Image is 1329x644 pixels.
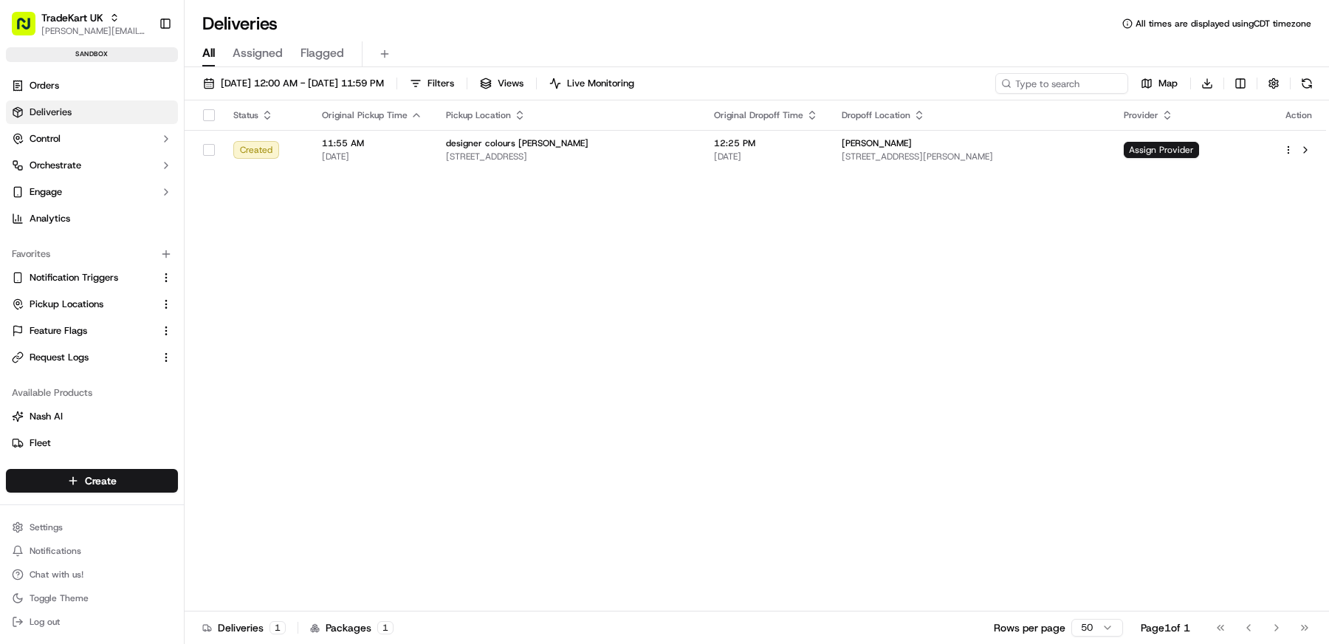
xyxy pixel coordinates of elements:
a: Request Logs [12,351,154,364]
span: Original Dropoff Time [714,109,803,121]
a: Feature Flags [12,324,154,338]
div: 1 [377,621,394,634]
a: Analytics [6,207,178,230]
span: [DATE] 12:00 AM - [DATE] 11:59 PM [221,77,384,90]
span: Original Pickup Time [322,109,408,121]
input: Type to search [995,73,1128,94]
span: Request Logs [30,351,89,364]
button: Fleet [6,431,178,455]
span: Map [1158,77,1178,90]
button: Settings [6,517,178,538]
button: Request Logs [6,346,178,369]
span: Views [498,77,523,90]
span: [STREET_ADDRESS][PERSON_NAME] [842,151,1100,162]
button: Refresh [1297,73,1317,94]
button: Nash AI [6,405,178,428]
span: Notifications [30,545,81,557]
div: sandbox [6,47,178,62]
button: [PERSON_NAME][EMAIL_ADDRESS][DOMAIN_NAME] [41,25,147,37]
span: All times are displayed using CDT timezone [1136,18,1311,30]
a: Deliveries [6,100,178,124]
span: Create [85,473,117,488]
span: Notification Triggers [30,271,118,284]
button: Log out [6,612,178,632]
div: Available Products [6,381,178,405]
button: TradeKart UK[PERSON_NAME][EMAIL_ADDRESS][DOMAIN_NAME] [6,6,153,41]
span: Assign Provider [1124,142,1199,158]
div: Packages [310,620,394,635]
span: Toggle Theme [30,592,89,604]
span: Chat with us! [30,569,83,580]
h1: Deliveries [202,12,278,35]
span: Filters [427,77,454,90]
button: Live Monitoring [543,73,641,94]
span: Orchestrate [30,159,81,172]
span: Control [30,132,61,145]
button: Pickup Locations [6,292,178,316]
button: Map [1134,73,1184,94]
span: Log out [30,616,60,628]
span: Feature Flags [30,324,87,338]
span: Deliveries [30,106,72,119]
button: TradeKart UK [41,10,103,25]
button: [DATE] 12:00 AM - [DATE] 11:59 PM [196,73,391,94]
span: [DATE] [322,151,422,162]
span: 12:25 PM [714,137,818,149]
button: Chat with us! [6,564,178,585]
div: Action [1283,109,1314,121]
a: Orders [6,74,178,97]
button: Notifications [6,541,178,561]
button: Notification Triggers [6,266,178,290]
div: Deliveries [202,620,286,635]
button: Control [6,127,178,151]
span: Analytics [30,212,70,225]
span: 11:55 AM [322,137,422,149]
div: 1 [269,621,286,634]
button: Feature Flags [6,319,178,343]
span: Provider [1124,109,1158,121]
a: Pickup Locations [12,298,154,311]
button: Orchestrate [6,154,178,177]
a: Nash AI [12,410,172,423]
a: Notification Triggers [12,271,154,284]
span: Live Monitoring [567,77,634,90]
span: Pickup Locations [30,298,103,311]
div: Favorites [6,242,178,266]
span: All [202,44,215,62]
span: Settings [30,521,63,533]
button: Engage [6,180,178,204]
button: Create [6,469,178,493]
a: Fleet [12,436,172,450]
span: [DATE] [714,151,818,162]
span: [STREET_ADDRESS] [446,151,690,162]
button: Filters [403,73,461,94]
span: [PERSON_NAME] [842,137,912,149]
span: Flagged [301,44,344,62]
span: Orders [30,79,59,92]
button: Views [473,73,530,94]
span: designer colours [PERSON_NAME] [446,137,588,149]
span: Fleet [30,436,51,450]
span: Dropoff Location [842,109,910,121]
p: Rows per page [994,620,1065,635]
span: Nash AI [30,410,63,423]
span: Assigned [233,44,283,62]
span: Engage [30,185,62,199]
button: Toggle Theme [6,588,178,609]
span: Status [233,109,258,121]
div: Page 1 of 1 [1141,620,1190,635]
span: Pickup Location [446,109,511,121]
